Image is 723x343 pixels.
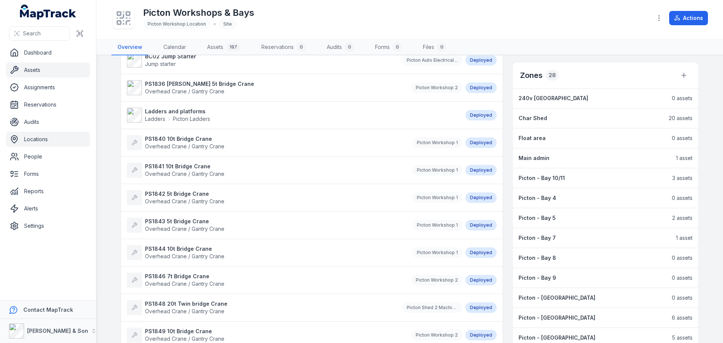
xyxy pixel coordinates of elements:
[437,43,446,52] div: 0
[519,214,665,222] a: Picton - Bay 5
[412,192,462,203] div: Picton Workshop 1
[226,43,240,52] div: 187
[520,70,543,81] h2: Zones
[145,135,224,143] strong: PS1840 10t Bridge Crane
[127,53,395,68] a: BC02 Jump StarterJump starter
[297,43,306,52] div: 0
[23,306,73,313] strong: Contact MapTrack
[465,330,497,340] div: Deployed
[519,154,668,162] a: Main admin
[519,294,595,302] strong: Picton - [GEOGRAPHIC_DATA]
[145,253,224,259] span: Overhead Crane / Gantry Crane
[145,108,210,115] strong: Ladders and platforms
[412,137,462,148] div: Picton Workshop 1
[127,273,404,288] a: PS1846 7t Bridge CraneOverhead Crane / Gantry Crane
[672,274,692,282] span: 0 assets
[519,174,665,182] a: Picton - Bay 10/11
[27,328,88,334] strong: [PERSON_NAME] & Son
[412,220,462,230] div: Picton Workshop 1
[145,198,224,204] span: Overhead Crane / Gantry Crane
[519,314,664,322] a: Picton - [GEOGRAPHIC_DATA]
[145,163,224,170] strong: PS1841 10t Bridge Crane
[672,95,692,102] span: 0 assets
[157,40,192,55] a: Calendar
[145,171,224,177] span: Overhead Crane / Gantry Crane
[127,135,405,150] a: PS1840 10t Bridge CraneOverhead Crane / Gantry Crane
[676,234,692,242] span: 1 asset
[145,273,224,280] strong: PS1846 7t Bridge Crane
[111,40,148,55] a: Overview
[145,88,224,95] span: Overhead Crane / Gantry Crane
[519,294,664,302] a: Picton - [GEOGRAPHIC_DATA]
[519,154,549,162] strong: Main admin
[6,218,90,233] a: Settings
[143,7,254,19] h1: Picton Workshops & Bays
[20,5,76,20] a: MapTrack
[417,40,452,55] a: Files0
[127,108,458,123] a: Ladders and platformsLaddersPicton Ladders
[255,40,312,55] a: Reservations0
[465,302,497,313] div: Deployed
[145,335,224,342] span: Overhead Crane / Gantry Crane
[6,184,90,199] a: Reports
[465,165,497,175] div: Deployed
[519,134,546,142] strong: Float area
[519,134,664,142] a: Float area
[672,174,692,182] span: 3 assets
[145,308,224,314] span: Overhead Crane / Gantry Crane
[145,328,224,335] strong: PS1849 10t Bridge Crane
[519,334,595,341] strong: Picton - [GEOGRAPHIC_DATA]
[145,245,224,253] strong: PS1844 10t Bridge Crane
[519,274,664,282] a: Picton - Bay 9
[519,214,556,222] strong: Picton - Bay 5
[6,201,90,216] a: Alerts
[402,55,462,66] div: Picton Auto Electrical Bay
[369,40,408,55] a: Forms0
[519,95,588,102] strong: 240v [GEOGRAPHIC_DATA]
[411,275,462,285] div: Picton Workshop 2
[676,154,692,162] span: 1 asset
[23,30,41,37] span: Search
[672,314,692,322] span: 6 assets
[145,61,176,67] span: Jump starter
[519,114,661,122] a: Char Shed
[519,114,547,122] strong: Char Shed
[669,114,692,122] span: 20 assets
[465,137,497,148] div: Deployed
[465,220,497,230] div: Deployed
[6,63,90,78] a: Assets
[127,328,404,343] a: PS1849 10t Bridge CraneOverhead Crane / Gantry Crane
[519,274,556,282] strong: Picton - Bay 9
[6,80,90,95] a: Assignments
[411,82,462,93] div: Picton Workshop 2
[402,302,462,313] div: Picton Shed 2 Machine Shop
[145,218,224,225] strong: PS1843 5t Bridge Crane
[672,194,692,202] span: 0 assets
[127,163,405,178] a: PS1841 10t Bridge CraneOverhead Crane / Gantry Crane
[6,132,90,147] a: Locations
[672,254,692,262] span: 0 assets
[519,254,556,262] strong: Picton - Bay 8
[672,134,692,142] span: 0 assets
[145,53,196,60] strong: BC02 Jump Starter
[519,314,595,322] strong: Picton - [GEOGRAPHIC_DATA]
[173,115,210,123] span: Picton Ladders
[411,330,462,340] div: Picton Workshop 2
[201,40,246,55] a: Assets187
[672,214,692,222] span: 2 assets
[519,254,664,262] a: Picton - Bay 8
[6,45,90,60] a: Dashboard
[519,194,664,202] a: Picton - Bay 4
[412,247,462,258] div: Picton Workshop 1
[145,300,227,308] strong: PS1848 20t Twin bridge Crane
[6,149,90,164] a: People
[145,143,224,149] span: Overhead Crane / Gantry Crane
[127,80,404,95] a: PS1836 [PERSON_NAME] 5t Bridge CraneOverhead Crane / Gantry Crane
[519,174,565,182] strong: Picton - Bay 10/11
[465,247,497,258] div: Deployed
[148,21,206,27] span: Picton Workshop Location
[127,218,405,233] a: PS1843 5t Bridge CraneOverhead Crane / Gantry Crane
[546,70,559,81] div: 28
[321,40,360,55] a: Audits0
[145,80,254,88] strong: PS1836 [PERSON_NAME] 5t Bridge Crane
